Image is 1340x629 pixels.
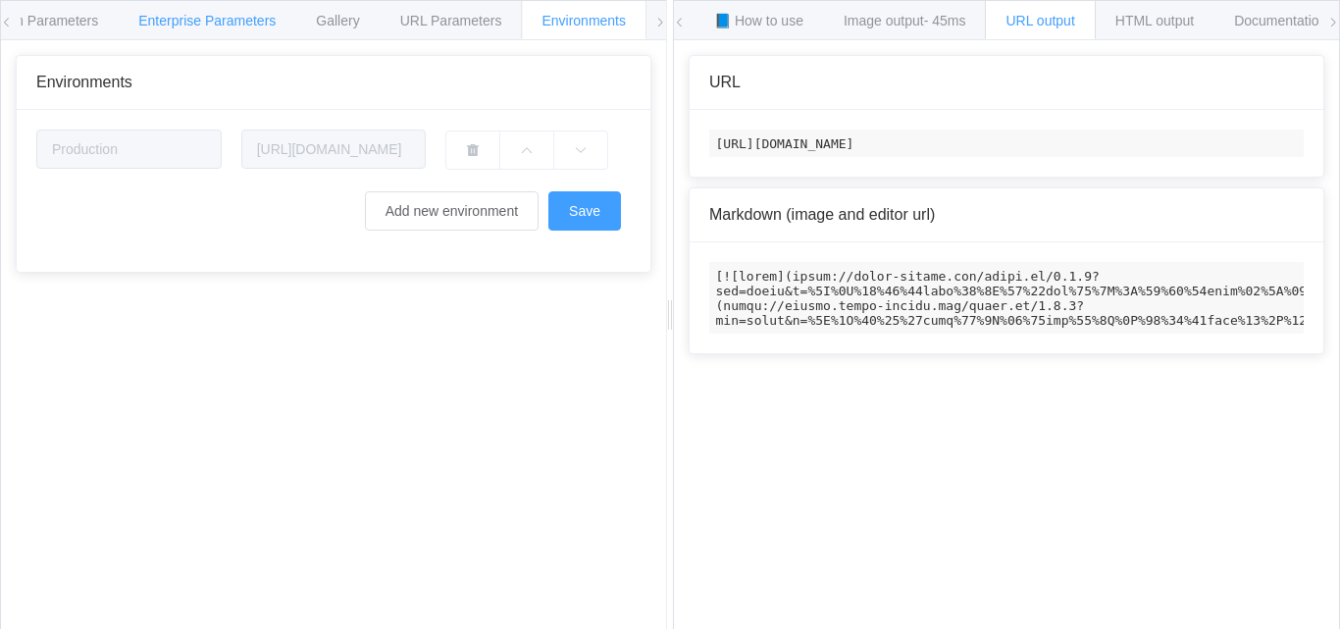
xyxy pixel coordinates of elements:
[138,13,276,28] span: Enterprise Parameters
[844,13,966,28] span: Image output
[709,130,1304,157] code: [URL][DOMAIN_NAME]
[569,203,600,219] span: Save
[548,191,621,231] button: Save
[714,13,803,28] span: 📘 How to use
[924,13,966,28] span: - 45ms
[400,13,502,28] span: URL Parameters
[1005,13,1074,28] span: URL output
[1234,13,1326,28] span: Documentation
[709,206,935,223] span: Markdown (image and editor url)
[541,13,626,28] span: Environments
[316,13,359,28] span: Gallery
[709,74,741,90] span: URL
[1115,13,1194,28] span: HTML output
[709,262,1304,334] code: [![lorem](ipsum://dolor-sitame.con/adipi.el/0.1.9?sed=doeiu&t=%5I%0U%18%46%44labo%38%8E%57%22dol%...
[365,191,539,231] button: Add new environment
[36,74,132,90] span: Environments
